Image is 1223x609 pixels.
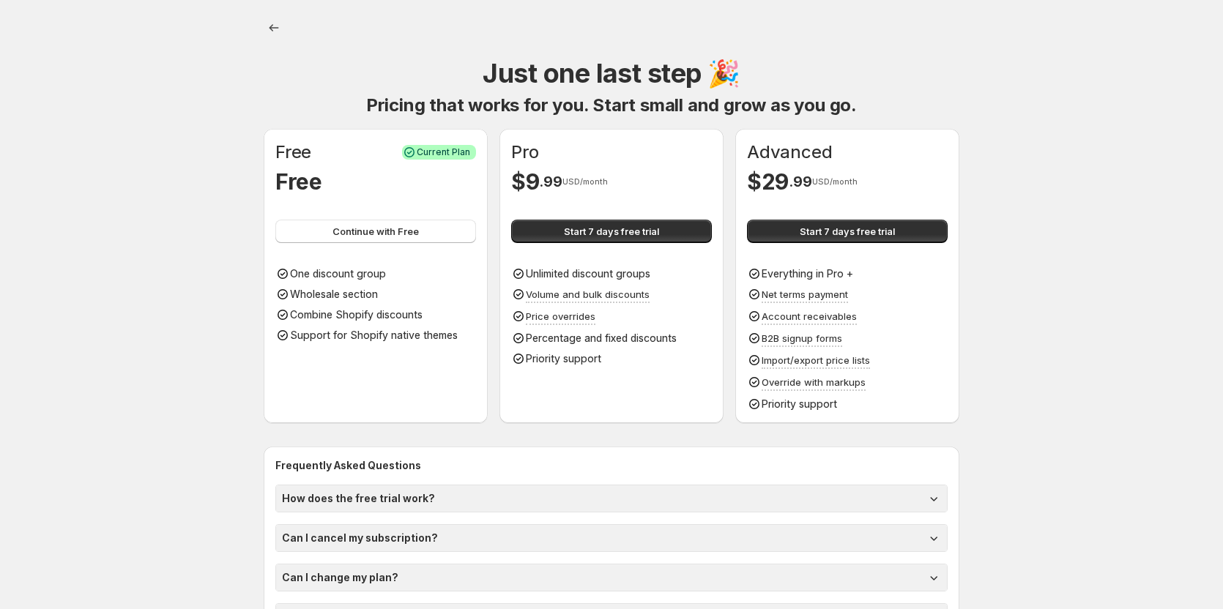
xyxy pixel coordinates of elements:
[812,177,858,186] span: USD/month
[483,56,740,91] h1: Just one last step 🎉
[511,141,538,164] h1: Pro
[282,570,398,585] h1: Can I change my plan?
[762,376,866,388] span: Override with markups
[747,141,832,164] h1: Advanced
[511,167,539,196] h1: $ 9
[282,531,438,545] h1: Can I cancel my subscription?
[275,220,476,243] button: Continue with Free
[800,224,895,239] span: Start 7 days free trial
[762,354,870,366] span: Import/export price lists
[747,220,948,243] button: Start 7 days free trial
[762,332,842,344] span: B2B signup forms
[511,220,712,243] button: Start 7 days free trial
[762,288,848,300] span: Net terms payment
[275,167,322,196] h1: Free
[290,328,458,343] p: Support for Shopify native themes
[526,288,650,300] span: Volume and bulk discounts
[762,310,857,322] span: Account receivables
[526,332,677,344] span: Percentage and fixed discounts
[275,141,311,164] h1: Free
[762,397,837,410] span: Priority support
[762,267,853,280] span: Everything in Pro +
[747,167,789,196] h1: $ 29
[290,307,423,322] p: Combine Shopify discounts
[290,287,378,302] p: Wholesale section
[539,173,562,190] span: . 99
[526,310,595,322] span: Price overrides
[417,146,470,158] span: Current Plan
[526,267,650,280] span: Unlimited discount groups
[282,491,435,506] h1: How does the free trial work?
[275,458,948,473] h2: Frequently Asked Questions
[562,177,608,186] span: USD/month
[526,352,601,365] span: Priority support
[564,224,659,239] span: Start 7 days free trial
[366,94,857,117] h1: Pricing that works for you. Start small and grow as you go.
[332,224,419,239] span: Continue with Free
[789,173,811,190] span: . 99
[290,266,386,281] p: One discount group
